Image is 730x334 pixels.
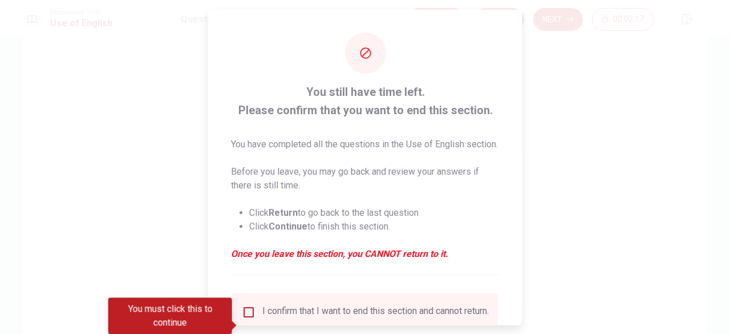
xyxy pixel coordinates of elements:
div: I confirm that I want to end this section and cannot return. [262,305,489,319]
li: Click to go back to the last question [249,206,500,219]
span: You must click this to continue [242,305,255,319]
span: You still have time left. Please confirm that you want to end this section. [231,82,500,119]
p: Before you leave, you may go back and review your answers if there is still time. [231,164,500,192]
em: Once you leave this section, you CANNOT return to it. [231,247,500,260]
div: You must click this to continue [108,297,232,334]
p: You have completed all the questions in the Use of English section. [231,137,500,151]
li: Click to finish this section. [249,219,500,233]
strong: Return [269,207,298,218]
strong: Continue [269,220,307,231]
